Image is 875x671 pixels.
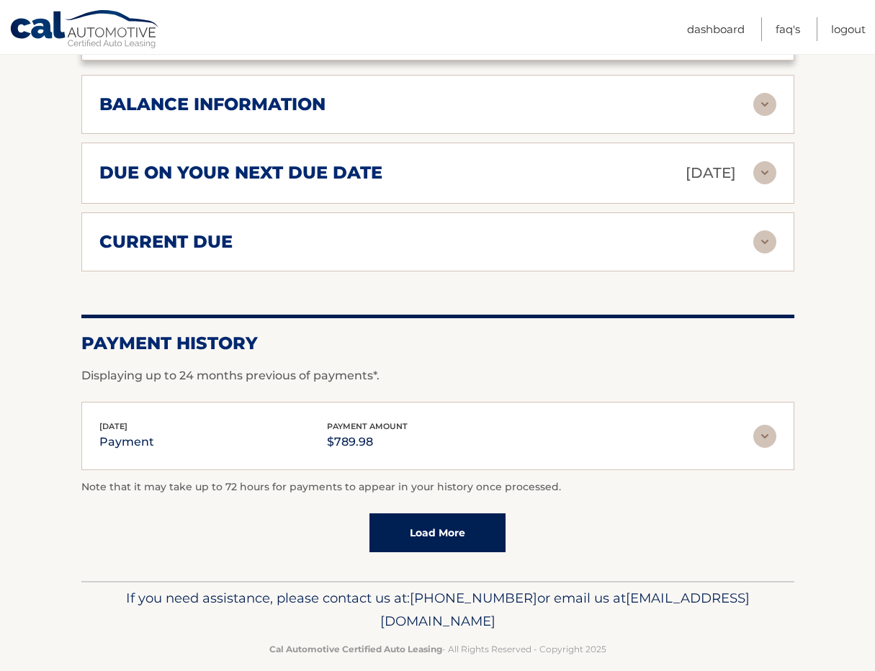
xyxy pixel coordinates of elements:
p: [DATE] [686,161,736,186]
p: Note that it may take up to 72 hours for payments to appear in your history once processed. [81,479,794,496]
img: accordion-rest.svg [753,425,776,448]
img: accordion-rest.svg [753,230,776,253]
h2: current due [99,231,233,253]
p: - All Rights Reserved - Copyright 2025 [91,641,785,657]
p: If you need assistance, please contact us at: or email us at [91,587,785,633]
span: payment amount [327,421,408,431]
a: Cal Automotive [9,9,161,51]
a: Dashboard [687,17,745,41]
h2: due on your next due date [99,162,382,184]
img: accordion-rest.svg [753,93,776,116]
a: FAQ's [776,17,800,41]
p: Displaying up to 24 months previous of payments*. [81,367,794,384]
strong: Cal Automotive Certified Auto Leasing [269,644,442,654]
a: Load More [369,513,506,552]
h2: balance information [99,94,326,115]
a: Logout [831,17,866,41]
span: [DATE] [99,421,127,431]
p: payment [99,432,154,452]
p: $789.98 [327,432,408,452]
h2: Payment History [81,333,794,354]
span: [PHONE_NUMBER] [410,590,537,606]
img: accordion-rest.svg [753,161,776,184]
